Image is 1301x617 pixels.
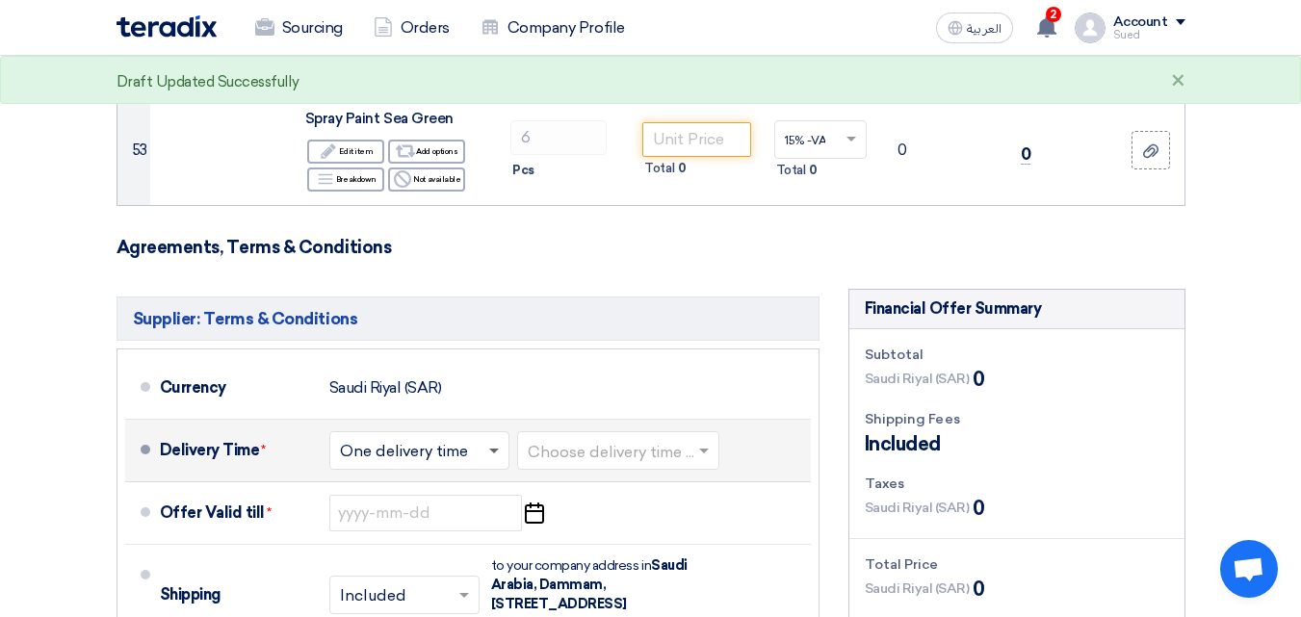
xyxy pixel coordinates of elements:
div: Add options [388,140,465,164]
div: Financial Offer Summary [865,297,1042,321]
div: Subtotal [865,345,1169,365]
div: Offer Valid till [160,490,314,536]
div: Delivery Time [160,427,314,474]
span: Spray Paint Sea Green [305,110,454,127]
span: 0 [809,161,818,180]
div: Not available [388,167,465,192]
span: 0 [678,159,687,178]
span: Total [776,161,806,180]
div: Account [1113,14,1168,31]
input: Unit Price [642,122,750,157]
span: 0 [973,494,985,523]
div: × [1171,70,1185,93]
div: Draft Updated Successfully [117,71,299,93]
div: Taxes [865,474,1169,494]
span: Saudi Riyal (SAR) [865,578,970,599]
span: 2 [1046,7,1061,22]
span: العربية [967,22,1002,36]
a: Orders [358,7,465,49]
img: Teradix logo [117,15,217,38]
button: العربية [936,13,1013,43]
span: Saudi Riyal (SAR) [865,498,970,518]
span: 0 [1021,144,1031,165]
td: 53 [117,96,150,205]
h3: Agreements, Terms & Conditions [117,237,1185,258]
a: Sourcing [240,7,358,49]
div: Shipping Fees [865,409,1169,429]
img: profile_test.png [1075,13,1106,43]
div: Open chat [1220,540,1278,598]
span: Saudi Riyal (SAR) [865,369,970,389]
div: Edit item [307,140,384,164]
h5: Supplier: Terms & Conditions [117,296,820,341]
span: Pcs [512,161,534,180]
div: Sued [1113,30,1185,40]
span: 0 [973,575,985,604]
div: Saudi Riyal (SAR) [329,370,442,406]
div: Breakdown [307,167,384,192]
span: 0 [973,365,985,394]
input: yyyy-mm-dd [329,495,522,531]
a: Company Profile [465,7,640,49]
div: Total Price [865,554,1169,575]
ng-select: VAT [774,120,867,159]
span: Total [644,159,674,178]
input: RFQ_STEP1.ITEMS.2.AMOUNT_TITLE [510,120,607,155]
span: Included [865,429,941,458]
div: Currency [160,365,314,411]
td: 0 [882,96,1005,205]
